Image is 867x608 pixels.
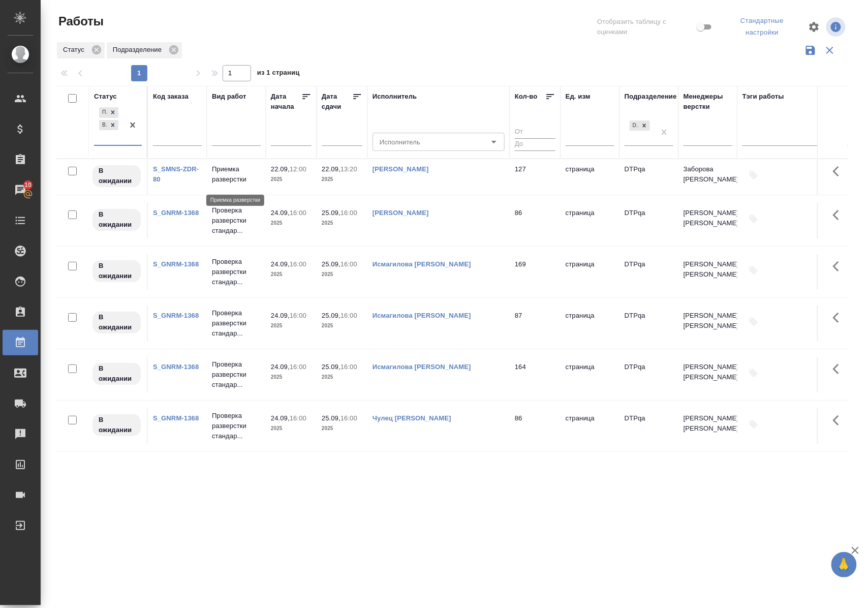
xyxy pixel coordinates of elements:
a: S_SMNS-ZDR-80 [153,165,199,183]
p: 2025 [322,174,362,185]
div: Исполнитель [373,92,417,102]
a: S_GNRM-1368 [153,312,199,319]
p: 16:00 [340,312,357,319]
div: Дата сдачи [322,92,352,112]
div: Подразделение [625,92,677,102]
td: страница [561,357,620,392]
td: DTPqa [620,159,678,195]
p: 24.09, [271,312,290,319]
p: 2025 [271,321,312,331]
p: 2025 [322,218,362,228]
button: Сбросить фильтры [820,41,840,60]
p: Заборова [PERSON_NAME] [684,164,732,185]
div: Исполнитель назначен, приступать к работе пока рано [91,259,142,283]
button: Здесь прячутся важные кнопки [827,357,851,381]
p: 12:00 [290,165,306,173]
p: 22.09, [322,165,340,173]
a: [PERSON_NAME] [373,165,429,173]
p: Проверка разверстки стандар... [212,257,261,287]
td: DTPqa [620,408,678,444]
td: 127 [510,159,561,195]
button: Здесь прячутся важные кнопки [827,254,851,279]
span: Отобразить таблицу с оценками [597,17,694,37]
p: 2025 [322,372,362,382]
button: Здесь прячутся важные кнопки [827,306,851,330]
p: [PERSON_NAME] [PERSON_NAME] [684,362,732,382]
p: 16:00 [290,312,306,319]
p: [PERSON_NAME] [PERSON_NAME] [684,413,732,434]
a: S_GNRM-1368 [153,414,199,422]
a: Исмагилова [PERSON_NAME] [373,260,471,268]
p: В ожидании [99,363,135,384]
td: страница [561,306,620,341]
p: 24.09, [271,363,290,371]
p: 2025 [322,423,362,434]
button: Добавить тэги [742,208,765,230]
p: 25.09, [322,414,340,422]
div: Подбор, В ожидании [98,119,119,132]
button: Здесь прячутся важные кнопки [827,408,851,433]
a: Чулец [PERSON_NAME] [373,414,451,422]
p: [PERSON_NAME] [PERSON_NAME] [684,259,732,280]
p: 16:00 [290,414,306,422]
td: страница [561,159,620,195]
a: S_GNRM-1368 [153,260,199,268]
div: split button [723,13,802,41]
div: Исполнитель назначен, приступать к работе пока рано [91,311,142,335]
p: 16:00 [340,260,357,268]
button: Сохранить фильтры [801,41,820,60]
td: DTPqa [620,357,678,392]
p: 16:00 [340,363,357,371]
td: DTPqa [620,306,678,341]
p: 22.09, [271,165,290,173]
div: Исполнитель назначен, приступать к работе пока рано [91,208,142,232]
div: Код заказа [153,92,189,102]
td: страница [561,254,620,290]
p: 25.09, [322,363,340,371]
p: Приемка разверстки [212,164,261,185]
p: Проверка разверстки стандар... [212,205,261,236]
button: Добавить тэги [742,311,765,333]
p: [PERSON_NAME] [PERSON_NAME] [684,311,732,331]
a: [PERSON_NAME] [373,209,429,217]
td: страница [561,408,620,444]
div: DTPqa [630,120,639,131]
span: Настроить таблицу [802,15,826,39]
p: 25.09, [322,209,340,217]
a: S_GNRM-1368 [153,209,199,217]
span: 🙏 [835,554,853,575]
div: Вид работ [212,92,246,102]
div: Подразделение [107,42,182,58]
p: 2025 [271,372,312,382]
p: 2025 [271,423,312,434]
input: До [515,138,555,151]
div: Ед. изм [566,92,591,102]
p: 2025 [322,269,362,280]
a: S_GNRM-1368 [153,363,199,371]
input: От [515,126,555,139]
span: Посмотреть информацию [826,17,848,37]
p: 16:00 [340,209,357,217]
p: 2025 [271,174,312,185]
p: Проверка разверстки стандар... [212,359,261,390]
div: Тэги работы [742,92,784,102]
p: 16:00 [290,209,306,217]
div: Исполнитель назначен, приступать к работе пока рано [91,413,142,437]
p: В ожидании [99,209,135,230]
td: 169 [510,254,561,290]
p: 16:00 [340,414,357,422]
div: Исполнитель назначен, приступать к работе пока рано [91,362,142,386]
p: В ожидании [99,261,135,281]
td: 164 [510,357,561,392]
div: Подбор, В ожидании [98,106,119,119]
div: В ожидании [99,120,107,131]
p: 2025 [322,321,362,331]
button: 🙏 [831,552,857,577]
button: Open [487,135,501,149]
p: Статус [63,45,88,55]
p: 24.09, [271,260,290,268]
p: [PERSON_NAME] [PERSON_NAME] [684,208,732,228]
p: 16:00 [290,260,306,268]
p: 25.09, [322,260,340,268]
p: 2025 [271,218,312,228]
